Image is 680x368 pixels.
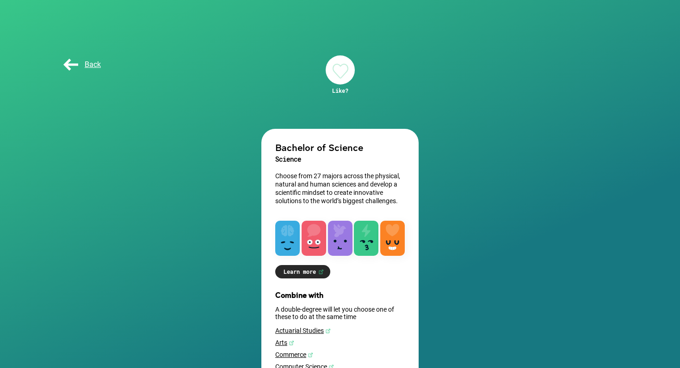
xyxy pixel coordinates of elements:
a: Commerce [275,351,405,358]
img: Learn more [318,269,324,275]
p: Choose from 27 majors across the physical, natural and human sciences and develop a scientific mi... [275,172,405,205]
img: Actuarial Studies [325,328,331,334]
h2: Bachelor of Science [275,141,405,153]
h3: Combine with [275,290,405,299]
a: Arts [275,339,405,346]
img: Commerce [308,352,313,358]
img: Arts [289,340,294,346]
a: Learn more [275,265,330,278]
div: Like? [326,87,355,94]
a: Actuarial Studies [275,327,405,334]
span: Back [62,60,101,69]
p: A double-degree will let you choose one of these to do at the same time [275,306,405,320]
h3: Science [275,153,405,165]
